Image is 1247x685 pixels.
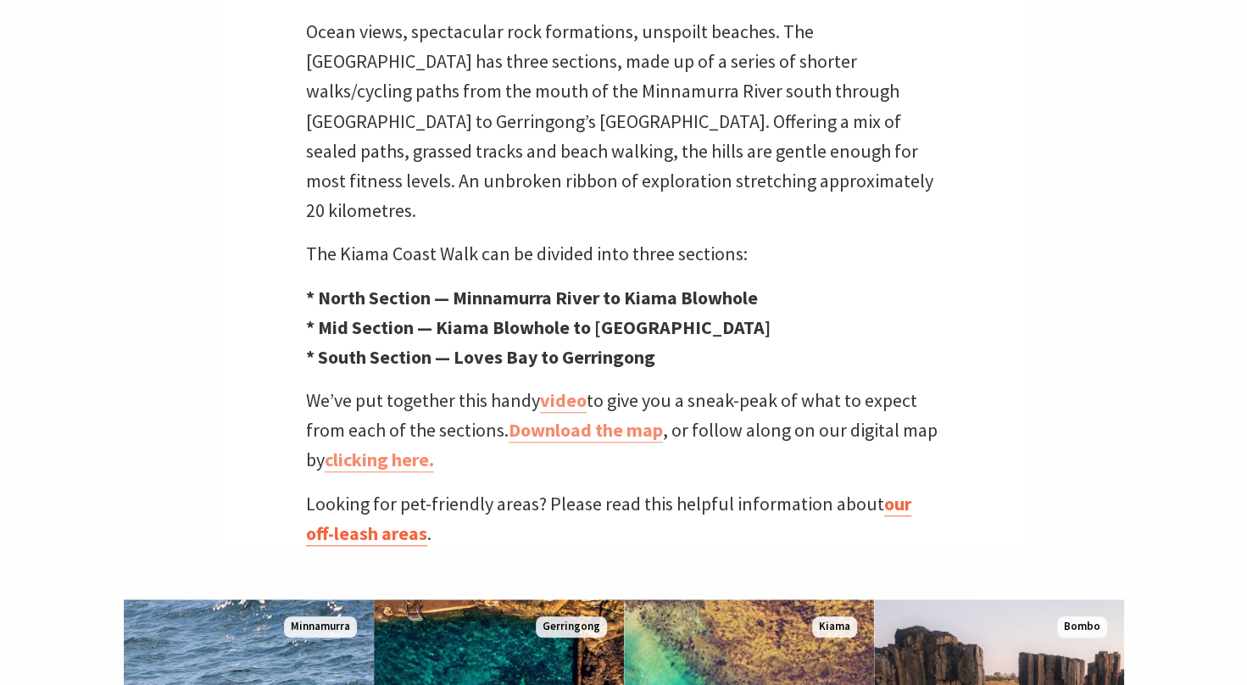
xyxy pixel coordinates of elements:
strong: * North Section — Minnamurra River to Kiama Blowhole [306,286,758,309]
span: Kiama [812,616,857,638]
span: Gerringong [536,616,607,638]
span: Bombo [1057,616,1107,638]
p: Ocean views, spectacular rock formations, unspoilt beaches. The [GEOGRAPHIC_DATA] has three secti... [306,17,942,226]
a: Download the map [509,418,663,443]
p: The Kiama Coast Walk can be divided into three sections: [306,239,942,269]
strong: * Mid Section — Kiama Blowhole to [GEOGRAPHIC_DATA] [306,315,771,339]
a: our off-leash areas [306,492,911,546]
strong: * South Section — Loves Bay to Gerringong [306,345,655,369]
a: video [540,388,587,413]
span: Minnamurra [284,616,357,638]
p: We’ve put together this handy to give you a sneak-peak of what to expect from each of the section... [306,386,942,476]
a: clicking here. [325,448,434,472]
p: Looking for pet-friendly areas? Please read this helpful information about . [306,489,942,549]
